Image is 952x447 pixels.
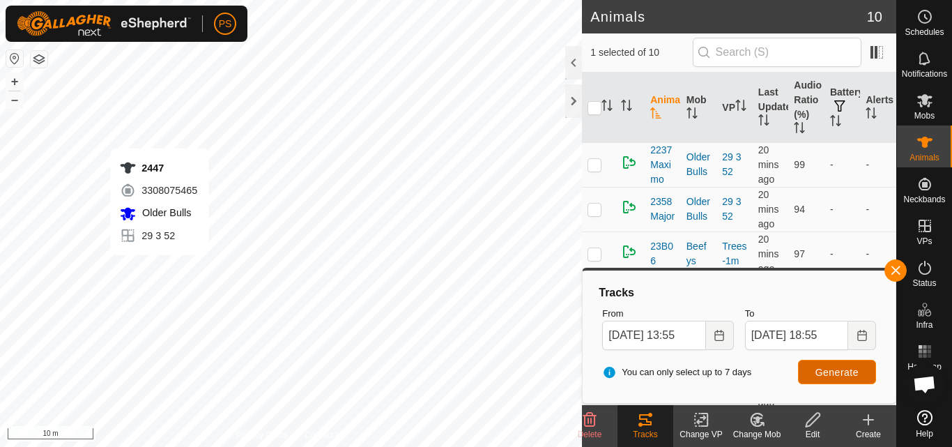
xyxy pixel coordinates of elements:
img: returning on [621,243,638,260]
p-sorticon: Activate to sort [794,124,805,135]
a: Help [897,404,952,444]
th: Battery [824,73,861,144]
th: Animal [645,73,681,144]
div: Beefys [686,239,712,268]
span: 23B06 [650,239,675,268]
th: Audio Ratio (%) [788,73,824,144]
img: returning on [621,199,638,215]
span: 2237Maximo [650,143,675,187]
span: Help [916,430,933,438]
a: Contact Us [305,429,346,441]
p-sorticon: Activate to sort [686,109,698,121]
span: You can only select up to 7 days [602,365,751,379]
span: Generate [815,367,859,378]
span: 94 [794,204,805,215]
div: Change Mob [729,428,785,441]
p-sorticon: Activate to sort [830,117,841,128]
div: Create [840,428,896,441]
div: 29 3 52 [119,227,197,244]
th: Alerts [860,73,896,144]
span: Schedules [905,28,944,36]
p-sorticon: Activate to sort [650,109,661,121]
button: Choose Date [848,321,876,350]
span: 1 Sept 2025, 6:35 pm [758,234,779,274]
span: Neckbands [903,195,945,204]
div: Older Bulls [686,150,712,179]
td: - [824,187,861,232]
span: Mobs [914,112,935,120]
div: Change VP [673,428,729,441]
td: - [860,187,896,232]
img: returning on [621,154,638,171]
a: Open chat [904,363,946,405]
div: 3308075465 [119,182,197,199]
span: 1 Sept 2025, 6:35 pm [758,144,779,185]
input: Search (S) [693,38,861,67]
a: 29 3 52 [722,151,741,177]
div: Edit [785,428,840,441]
td: - [824,142,861,187]
a: 29 3 52 [722,196,741,222]
span: PS [219,17,232,31]
th: Last Updated [753,73,789,144]
span: Heatmap [907,363,942,371]
th: Mob [681,73,717,144]
button: – [6,91,23,108]
h2: Animals [590,8,867,25]
span: 10 [867,6,882,27]
button: Generate [798,360,876,384]
td: - [824,232,861,276]
span: Animals [909,153,939,162]
span: Delete [578,430,602,439]
span: 99 [794,159,805,170]
label: From [602,307,733,321]
button: Choose Date [706,321,734,350]
p-sorticon: Activate to sort [621,102,632,113]
div: Tracks [597,285,882,301]
label: To [745,307,876,321]
button: Reset Map [6,50,23,67]
th: VP [716,73,753,144]
a: Privacy Policy [236,429,289,441]
span: Older Bulls [139,207,191,218]
a: Trees-1m [722,241,746,266]
div: Tracks [617,428,673,441]
span: Notifications [902,70,947,78]
p-sorticon: Activate to sort [758,116,769,128]
p-sorticon: Activate to sort [735,102,746,113]
p-sorticon: Activate to sort [601,102,613,113]
button: Map Layers [31,51,47,68]
img: Gallagher Logo [17,11,191,36]
span: Status [912,279,936,287]
td: - [860,232,896,276]
div: 2447 [119,160,197,176]
span: VPs [916,237,932,245]
button: + [6,73,23,90]
td: - [860,142,896,187]
div: Older Bulls [686,195,712,224]
span: Infra [916,321,932,329]
span: 2358Major [650,195,675,224]
span: 97 [794,248,805,259]
span: 1 Sept 2025, 6:35 pm [758,189,779,229]
p-sorticon: Activate to sort [866,109,877,121]
span: 1 selected of 10 [590,45,692,60]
